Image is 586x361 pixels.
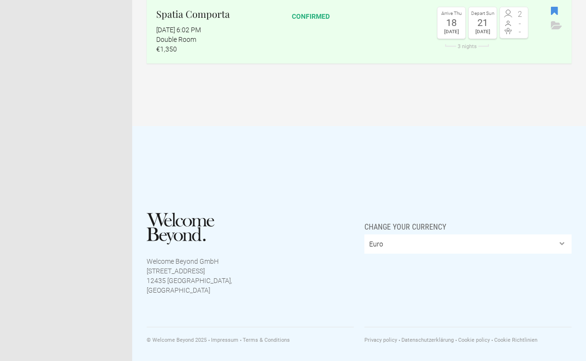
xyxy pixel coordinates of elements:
[399,337,454,343] a: Datenschutzerklärung
[240,337,290,343] a: Terms & Conditions
[440,27,463,36] div: [DATE]
[292,12,426,21] div: confirmed
[549,19,564,33] button: Archive
[156,26,201,34] flynt-date-display: [DATE] 6:02 PM
[156,35,281,44] div: Double Room
[491,337,537,343] a: Cookie Richtlinien
[156,45,177,53] flynt-currency: €1,350
[364,337,397,343] a: Privacy policy
[364,213,446,232] span: Change your currency
[147,257,248,295] p: Welcome Beyond GmbH [STREET_ADDRESS] 12435 [GEOGRAPHIC_DATA], [GEOGRAPHIC_DATA]
[147,337,207,343] span: © Welcome Beyond 2025
[156,7,281,21] h2: Spatia Comporta
[364,234,572,254] select: Change your currency
[514,20,525,27] span: -
[437,44,497,49] div: 3 nights
[471,27,494,36] div: [DATE]
[147,213,214,245] img: Welcome Beyond
[514,11,525,18] span: 2
[471,10,494,18] div: Depart Sun
[514,28,525,36] span: -
[440,18,463,27] div: 18
[440,10,463,18] div: Arrive Thu
[455,337,490,343] a: Cookie policy
[471,18,494,27] div: 21
[549,4,561,19] button: Bookmark
[208,337,238,343] a: Impressum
